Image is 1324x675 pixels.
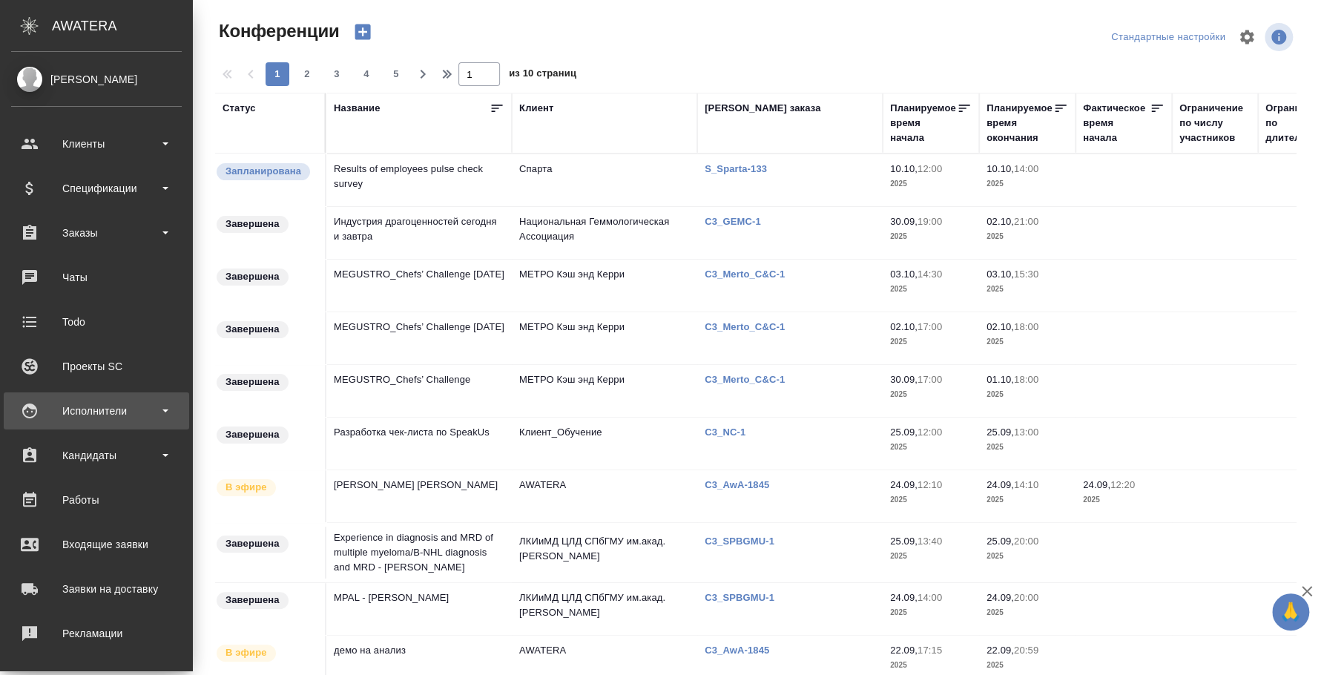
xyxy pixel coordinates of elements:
[512,365,697,417] td: МЕТРО Кэш энд Керри
[890,335,972,349] p: 2025
[705,479,780,490] p: C3_AwA-1845
[11,266,182,289] div: Чаты
[705,536,785,547] p: C3_SPBGMU-1
[225,593,280,607] p: Завершена
[512,312,697,364] td: МЕТРО Кэш энд Керри
[11,355,182,378] div: Проекты SC
[11,133,182,155] div: Клиенты
[4,570,189,607] a: Заявки на доставку
[1272,593,1309,630] button: 🙏
[987,387,1068,402] p: 2025
[890,216,918,227] p: 30.09,
[890,427,918,438] p: 25.09,
[334,101,380,116] div: Название
[987,645,1014,656] p: 22.09,
[355,67,378,82] span: 4
[512,470,697,522] td: AWATERA
[918,427,942,438] p: 12:00
[987,427,1014,438] p: 25.09,
[326,154,512,206] td: Results of employees pulse check survey
[987,658,1068,673] p: 2025
[890,592,918,603] p: 24.09,
[987,335,1068,349] p: 2025
[890,282,972,297] p: 2025
[705,163,778,174] a: S_Sparta-133
[326,207,512,259] td: Индустрия драгоценностей сегодня и завтра
[1083,101,1150,145] div: Фактическое время начала
[345,19,381,45] button: Создать
[325,62,349,86] button: 3
[295,62,319,86] button: 2
[225,375,280,389] p: Завершена
[384,62,408,86] button: 5
[512,154,697,206] td: Спарта
[215,19,339,43] span: Конференции
[987,536,1014,547] p: 25.09,
[705,269,796,280] a: C3_Merto_C&C-1
[987,549,1068,564] p: 2025
[4,259,189,296] a: Чаты
[1083,493,1165,507] p: 2025
[918,592,942,603] p: 14:00
[512,418,697,470] td: Клиент_Обучение
[295,67,319,82] span: 2
[987,216,1014,227] p: 02.10,
[225,645,267,660] p: В эфире
[11,489,182,511] div: Работы
[326,312,512,364] td: MEGUSTRO_Chefs’ Challenge [DATE]
[987,269,1014,280] p: 03.10,
[11,71,182,88] div: [PERSON_NAME]
[384,67,408,82] span: 5
[890,645,918,656] p: 22.09,
[987,605,1068,620] p: 2025
[1014,374,1038,385] p: 18:00
[1179,101,1251,145] div: Ограничение по числу участников
[4,526,189,563] a: Входящие заявки
[11,622,182,645] div: Рекламации
[512,527,697,579] td: ЛКИиМД ЦЛД СПбГМУ им.акад. [PERSON_NAME]
[987,440,1068,455] p: 2025
[890,387,972,402] p: 2025
[11,533,182,556] div: Входящие заявки
[918,536,942,547] p: 13:40
[4,303,189,340] a: Todo
[987,479,1014,490] p: 24.09,
[1110,479,1135,490] p: 12:20
[705,427,757,438] a: C3_NC-1
[890,163,918,174] p: 10.10,
[918,163,942,174] p: 12:00
[225,217,280,231] p: Завершена
[890,605,972,620] p: 2025
[4,615,189,652] a: Рекламации
[918,216,942,227] p: 19:00
[987,321,1014,332] p: 02.10,
[987,493,1068,507] p: 2025
[223,101,256,116] div: Статус
[325,67,349,82] span: 3
[326,523,512,582] td: Experience in diagnosis and MRD of multiple myeloma/В-NHL diagnosis and MRD - [PERSON_NAME]
[987,229,1068,244] p: 2025
[890,493,972,507] p: 2025
[1014,216,1038,227] p: 21:00
[4,348,189,385] a: Проекты SC
[705,592,785,603] a: C3_SPBGMU-1
[1265,23,1296,51] span: Посмотреть информацию
[326,418,512,470] td: Разработка чек-листа по SpeakUs
[225,536,280,551] p: Завершена
[11,311,182,333] div: Todo
[1014,427,1038,438] p: 13:00
[225,427,280,442] p: Завершена
[705,645,780,656] a: C3_AwA-1845
[1083,479,1110,490] p: 24.09,
[705,216,772,227] a: C3_GEMC-1
[890,536,918,547] p: 25.09,
[52,11,193,41] div: AWATERA
[1014,536,1038,547] p: 20:00
[918,645,942,656] p: 17:15
[890,269,918,280] p: 03.10,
